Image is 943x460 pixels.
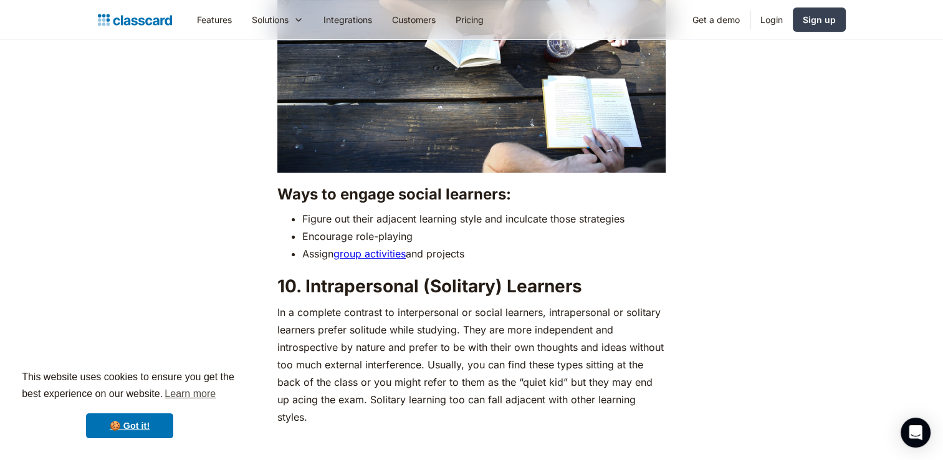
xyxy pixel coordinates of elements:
a: Get a demo [682,6,750,34]
li: Assign and projects [302,245,666,262]
a: dismiss cookie message [86,413,173,438]
a: learn more about cookies [163,385,218,403]
div: Solutions [252,13,289,26]
a: Features [187,6,242,34]
a: Customers [382,6,446,34]
li: Figure out their adjacent learning style and inculcate those strategies [302,210,666,228]
a: home [98,11,172,29]
a: Login [750,6,793,34]
span: This website uses cookies to ensure you get the best experience on our website. [22,370,237,403]
a: Sign up [793,7,846,32]
strong: Ways to engage social learners: [277,185,511,203]
div: Open Intercom Messenger [901,418,931,448]
p: In a complete contrast to interpersonal or social learners, intrapersonal or solitary learners pr... [277,304,666,426]
div: cookieconsent [10,358,249,450]
p: ‍ [277,432,666,449]
a: Pricing [446,6,494,34]
li: Encourage role-playing [302,228,666,245]
strong: 10. Intrapersonal (Solitary) Learners [277,276,582,297]
a: Integrations [314,6,382,34]
div: Solutions [242,6,314,34]
div: Sign up [803,13,836,26]
a: group activities [333,247,406,260]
